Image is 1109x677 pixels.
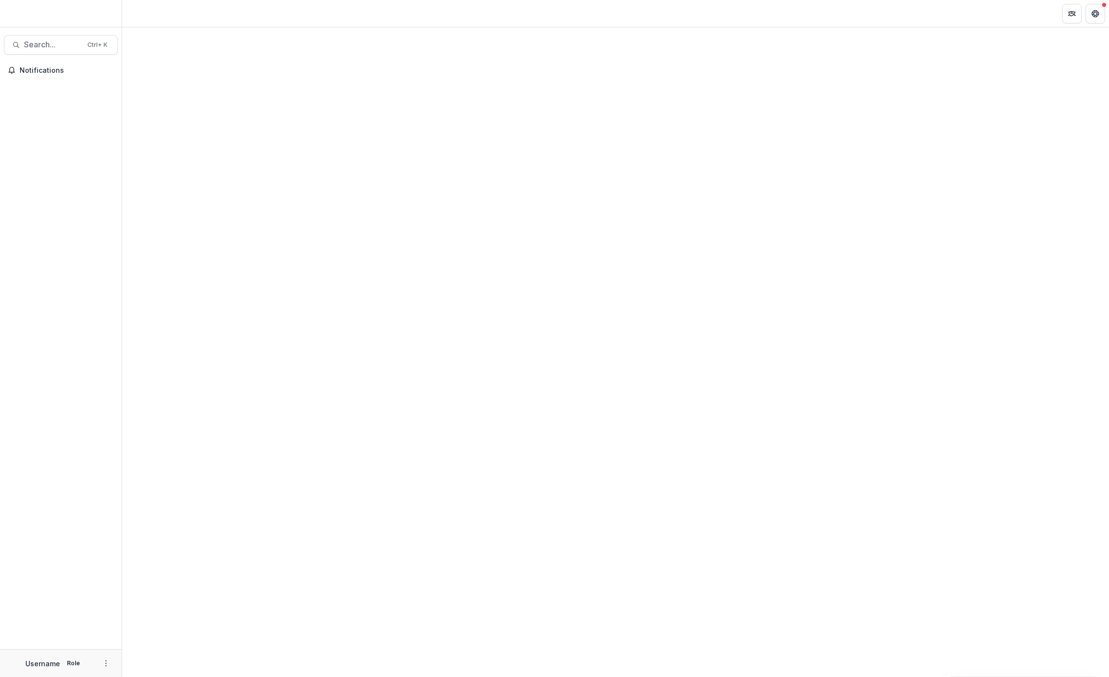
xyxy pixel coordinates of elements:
[25,658,60,669] p: Username
[4,63,118,78] button: Notifications
[100,657,112,669] button: More
[24,40,82,49] span: Search...
[20,66,114,75] span: Notifications
[85,40,109,50] div: Ctrl + K
[4,35,118,55] button: Search...
[1062,4,1082,23] button: Partners
[1086,4,1105,23] button: Get Help
[64,659,83,668] p: Role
